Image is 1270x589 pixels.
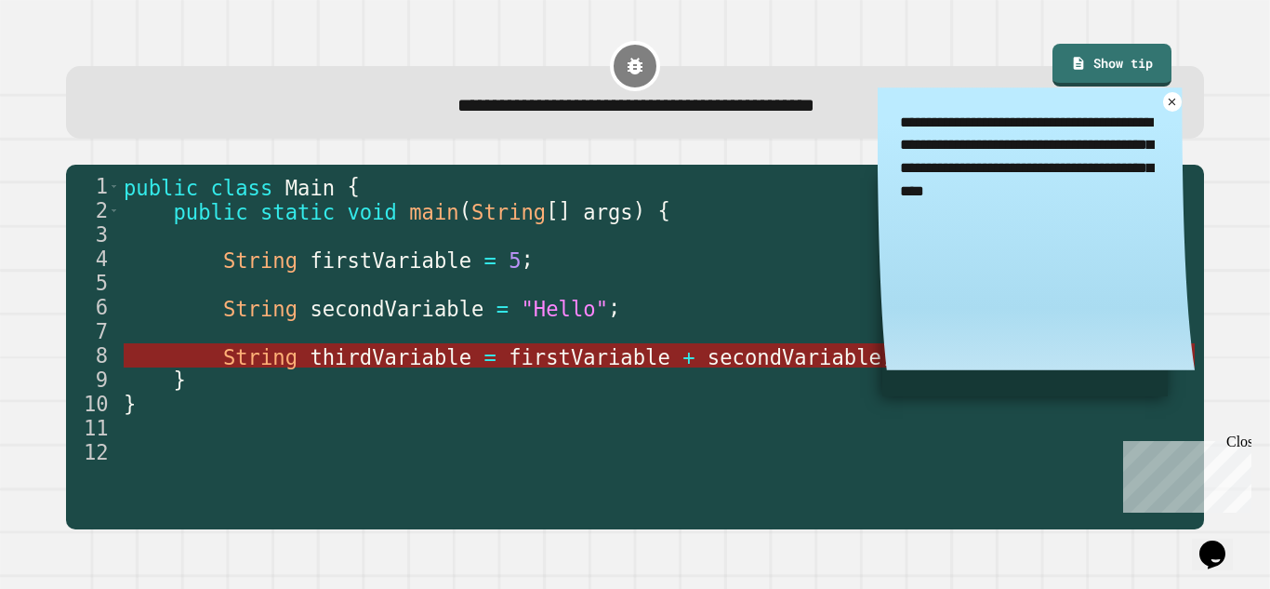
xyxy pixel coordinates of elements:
[260,199,335,223] span: static
[509,248,521,272] span: 5
[66,392,120,416] div: 10
[1192,515,1251,570] iframe: chat widget
[109,198,119,222] span: Toggle code folding, rows 2 through 9
[66,368,120,392] div: 9
[583,199,632,223] span: args
[310,344,471,368] span: thirdVariable
[223,344,298,368] span: String
[124,175,198,199] span: public
[7,7,128,118] div: Chat with us now!Close
[223,296,298,320] span: String
[471,199,546,223] span: String
[66,174,120,198] div: 1
[66,222,120,247] div: 3
[66,416,120,440] div: 11
[708,344,881,368] span: secondVariable
[509,344,670,368] span: firstVariable
[1116,434,1251,513] iframe: chat widget
[210,175,272,199] span: class
[409,199,458,223] span: main
[521,296,608,320] span: "Hello"
[66,319,120,343] div: 7
[223,248,298,272] span: String
[66,440,120,464] div: 12
[66,343,120,368] div: 8
[173,199,247,223] span: public
[310,296,483,320] span: secondVariable
[66,198,120,222] div: 2
[483,248,496,272] span: =
[66,295,120,319] div: 6
[66,247,120,271] div: 4
[285,175,335,199] span: Main
[483,344,496,368] span: =
[347,199,396,223] span: void
[1052,44,1171,87] a: Show tip
[310,248,471,272] span: firstVariable
[109,174,119,198] span: Toggle code folding, rows 1 through 10
[682,344,695,368] span: +
[66,271,120,295] div: 5
[496,296,509,320] span: =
